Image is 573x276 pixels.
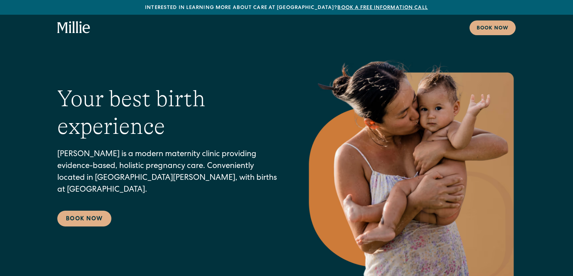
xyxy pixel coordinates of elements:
div: Book now [477,25,509,32]
a: Book Now [57,211,111,226]
p: [PERSON_NAME] is a modern maternity clinic providing evidence-based, holistic pregnancy care. Con... [57,149,278,196]
a: Book a free information call [337,5,428,10]
a: home [57,21,90,34]
a: Book now [470,20,516,35]
h1: Your best birth experience [57,85,278,140]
